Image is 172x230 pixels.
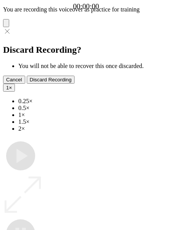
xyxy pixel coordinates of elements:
button: Discard Recording [27,76,75,84]
li: 1.5× [18,118,169,125]
h2: Discard Recording? [3,45,169,55]
a: 00:00:00 [73,2,99,11]
li: 0.5× [18,105,169,112]
li: 2× [18,125,169,132]
button: Cancel [3,76,25,84]
li: You will not be able to recover this once discarded. [18,63,169,70]
li: 1× [18,112,169,118]
span: 1 [6,85,9,91]
button: 1× [3,84,15,92]
li: 0.25× [18,98,169,105]
p: You are recording this voiceover as practice for training [3,6,169,13]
